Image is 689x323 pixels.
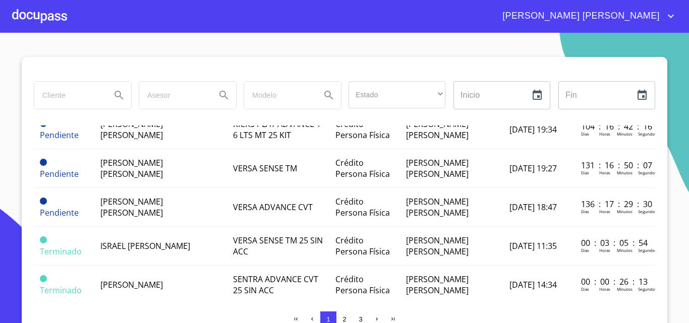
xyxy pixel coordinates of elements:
[100,118,163,141] span: [PERSON_NAME] [PERSON_NAME]
[581,209,589,214] p: Dias
[406,157,469,179] span: [PERSON_NAME] [PERSON_NAME]
[581,276,649,287] p: 00 : 00 : 26 : 13
[581,237,649,248] p: 00 : 03 : 05 : 54
[617,170,633,175] p: Minutos
[581,170,589,175] p: Dias
[100,279,163,290] span: [PERSON_NAME]
[406,196,469,218] span: [PERSON_NAME] [PERSON_NAME]
[581,121,649,132] p: 104 : 16 : 42 : 16
[107,83,131,107] button: Search
[617,209,633,214] p: Minutos
[599,170,610,175] p: Horas
[233,235,323,257] span: VERSA SENSE TM 25 SIN ACC
[40,275,47,282] span: Terminado
[599,209,610,214] p: Horas
[40,168,79,179] span: Pendiente
[599,131,610,137] p: Horas
[617,286,633,292] p: Minutos
[509,163,557,174] span: [DATE] 19:27
[34,82,103,109] input: search
[638,209,657,214] p: Segundos
[509,279,557,290] span: [DATE] 14:34
[335,274,390,296] span: Crédito Persona Física
[244,82,313,109] input: search
[406,274,469,296] span: [PERSON_NAME] [PERSON_NAME]
[335,157,390,179] span: Crédito Persona Física
[495,8,665,24] span: [PERSON_NAME] [PERSON_NAME]
[233,118,321,141] span: KICKS PLAY ADVANCE 1 6 LTS MT 25 KIT
[509,240,557,251] span: [DATE] 11:35
[342,315,346,323] span: 2
[40,285,82,296] span: Terminado
[638,286,657,292] p: Segundos
[581,247,589,253] p: Dias
[100,240,190,251] span: ISRAEL [PERSON_NAME]
[509,124,557,135] span: [DATE] 19:34
[233,202,313,213] span: VERSA ADVANCE CVT
[638,247,657,253] p: Segundos
[40,130,79,141] span: Pendiente
[100,196,163,218] span: [PERSON_NAME] [PERSON_NAME]
[406,118,469,141] span: [PERSON_NAME] [PERSON_NAME]
[335,235,390,257] span: Crédito Persona Física
[139,82,208,109] input: search
[638,170,657,175] p: Segundos
[599,247,610,253] p: Horas
[581,131,589,137] p: Dias
[40,198,47,205] span: Pendiente
[233,163,297,174] span: VERSA SENSE TM
[599,286,610,292] p: Horas
[495,8,677,24] button: account of current user
[581,199,649,210] p: 136 : 17 : 29 : 30
[40,236,47,243] span: Terminado
[326,315,330,323] span: 1
[335,118,390,141] span: Crédito Persona Física
[335,196,390,218] span: Crédito Persona Física
[581,160,649,171] p: 131 : 16 : 50 : 07
[617,131,633,137] p: Minutos
[349,81,445,108] div: ​
[40,207,79,218] span: Pendiente
[359,315,362,323] span: 3
[581,286,589,292] p: Dias
[317,83,341,107] button: Search
[406,235,469,257] span: [PERSON_NAME] [PERSON_NAME]
[617,247,633,253] p: Minutos
[509,202,557,213] span: [DATE] 18:47
[40,159,47,166] span: Pendiente
[638,131,657,137] p: Segundos
[100,157,163,179] span: [PERSON_NAME] [PERSON_NAME]
[233,274,318,296] span: SENTRA ADVANCE CVT 25 SIN ACC
[40,246,82,257] span: Terminado
[212,83,236,107] button: Search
